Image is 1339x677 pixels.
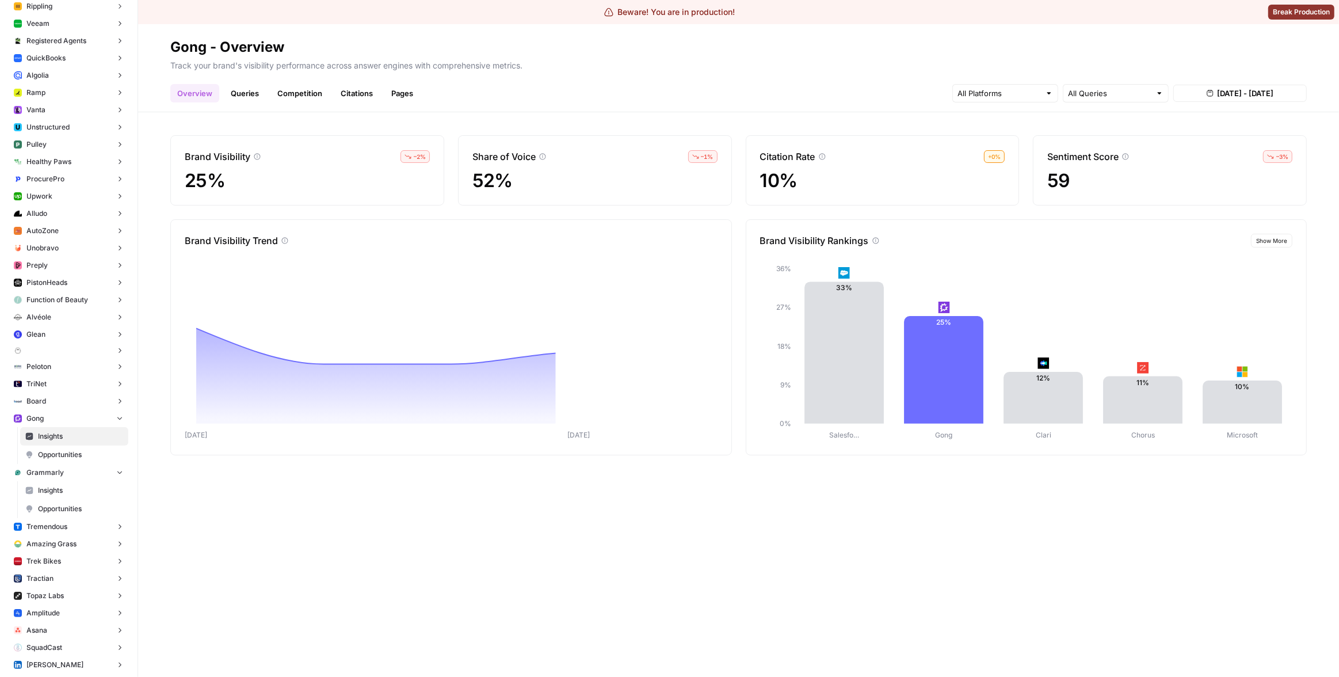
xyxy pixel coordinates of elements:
img: 1td5qy17nzmc2scxm5i0yshimt27 [14,523,22,531]
img: od98wg76o8jmzvjlnjaxcb5dltvl [14,575,22,583]
button: Ramp [9,84,128,101]
img: mhz6d65ffplwgtj76gcfkrq5icux [14,261,22,269]
img: o58zk7uqaid6vo9l9bt6yv99ia86 [14,380,22,388]
img: opdhyqjq9e9v6genfq59ut7sdua2 [14,330,22,338]
span: Show More [1256,236,1287,245]
button: Peloton [9,358,128,375]
span: Upwork [26,191,52,201]
tspan: 18% [777,342,791,351]
span: 10% [760,169,798,192]
img: sga2ihti1dcdj5uw1m9rza9etrgq [14,20,22,28]
img: 6qj8gtflwv87ps1ofr2h870h2smq [14,469,22,477]
button: Alludo [9,205,128,222]
img: pw5g0byb41bk8uymf3axti7uutyu [14,363,22,371]
span: Opportunities [38,504,123,514]
img: 1475d7f01wpwy9j9bgniqhgybqya [14,397,22,405]
button: Tractian [9,570,128,587]
span: Registered Agents [26,36,86,46]
span: 25% [185,169,225,192]
input: All Platforms [957,88,1040,99]
span: [PERSON_NAME] [26,660,83,670]
span: AutoZone [26,226,59,236]
img: aln7fzklr3l99mnai0z5kuqxmnn3 [1237,366,1248,378]
button: Show More [1251,234,1292,248]
span: TriNet [26,379,47,389]
button: AutoZone [9,222,128,239]
button: Amazing Grass [9,535,128,553]
img: nojcgb3tjj3qb6plmqxzublyd157 [14,296,22,304]
span: – 2 % [414,152,426,161]
button: Preply [9,257,128,274]
button: SquadCast [9,639,128,656]
span: Alludo [26,208,47,219]
button: ProcurePro [9,170,128,188]
img: li8d5ttnro2voqnqabfqcnxcmgof [14,626,22,634]
span: – 3 % [1276,152,1288,161]
img: izgcjcw16vhvh3rv54e10dgzsq95 [14,192,22,200]
img: j8pe4o5bcsr6i1zblslankftsrr0 [14,592,22,600]
img: 3k9ksnmm4wfnsfjmsdj28igaeix3 [14,313,22,321]
button: Registered Agents [9,32,128,50]
img: w6cjb6u2gvpdnjw72qw8i2q5f3eb [14,414,22,423]
span: Amplitude [26,608,60,618]
img: 7qu06ljj934ye3fyzgpfrpph858h [14,89,22,97]
button: Upwork [9,188,128,205]
img: t5ivhg8jor0zzagzc03mug4u0re5 [838,267,850,279]
span: Insights [38,431,123,442]
a: Insights [20,481,128,500]
img: xh03r7rxs7whjn28cha8jkgrbcx0 [14,244,22,252]
tspan: 9% [780,381,791,389]
span: Preply [26,260,48,271]
span: ProcurePro [26,174,64,184]
span: Board [26,396,46,406]
button: [DATE] - [DATE] [1173,85,1307,102]
img: rcwnutxh0s3ezuybxj1e4ipmqy4f [14,540,22,548]
span: Ramp [26,88,45,98]
span: 52% [472,169,513,192]
img: ukz6u4a39av2na5d7vtue3mm3c9l [14,644,22,652]
img: g6d54n0abd21nj3ak2dfyrxw74wq [14,37,22,45]
text: 10% [1235,382,1250,391]
button: Unstructured [9,119,128,136]
img: a3n9pj97xvjgcvjb16psuxf2a91n [1137,362,1149,374]
span: Pulley [26,139,47,150]
img: yalffs6ik0uym5fw7i4bqzqqi4d2 [14,123,22,131]
img: 00smgdvx82464gggntokvrq7mlv1 [14,54,22,62]
span: + 0 % [988,152,1001,161]
span: Glean [26,329,45,340]
p: Track your brand's visibility performance across answer engines with comprehensive metrics. [170,56,1307,71]
img: w6cjb6u2gvpdnjw72qw8i2q5f3eb [938,302,949,313]
a: Opportunities [20,446,128,464]
span: Grammarly [26,467,64,478]
tspan: Microsoft [1227,431,1258,439]
span: Algolia [26,70,49,81]
text: 25% [936,318,951,326]
span: Tractian [26,573,54,584]
button: TriNet [9,375,128,393]
span: SquadCast [26,642,62,653]
img: gd0esjvbvr8hn9803vsebfgzk9lp [14,210,22,218]
div: Beware! You are in production! [604,6,735,18]
span: Tremendous [26,522,67,532]
text: 33% [836,283,852,292]
button: Board [9,393,128,410]
input: All Queries [1068,88,1151,99]
tspan: 36% [776,264,791,273]
tspan: [DATE] [567,431,590,439]
img: h6qlr8a97mop4asab8l5qtldq2wv [1037,357,1049,369]
p: Brand Visibility Rankings [760,234,869,248]
span: Alvéole [26,312,51,322]
span: Amazing Grass [26,539,77,549]
button: Healthy Paws [9,153,128,170]
tspan: 0% [779,419,791,428]
text: 11% [1136,378,1149,387]
a: Queries [224,84,266,102]
a: Insights [20,427,128,446]
img: bs5gh90ccmdlf2tda50wkvsowtoh [14,106,22,114]
tspan: 27% [776,303,791,312]
span: Trek Bikes [26,556,61,566]
button: PistonHeads [9,274,128,291]
a: Citations [334,84,380,102]
button: Amplitude [9,604,128,622]
button: Algolia [9,67,128,84]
